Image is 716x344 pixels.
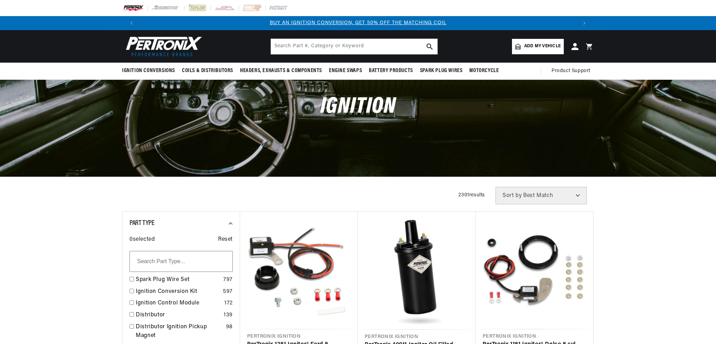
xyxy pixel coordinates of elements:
span: Ignition [320,96,396,118]
span: Coils & Distributors [182,67,233,75]
button: Translation missing: en.sections.announcements.previous_announcement [125,16,139,30]
span: Sort by [503,193,522,198]
summary: Spark Plug Wires [416,63,466,79]
button: Translation missing: en.sections.announcements.next_announcement [577,16,591,30]
select: Sort by [496,187,587,204]
span: Headers, Exhausts & Components [240,67,322,75]
span: Ignition Conversions [122,67,175,75]
summary: Motorcycle [466,63,502,79]
input: Search Part #, Category or Keyword [271,39,437,54]
span: Battery Products [369,67,413,75]
summary: Product Support [552,63,594,79]
span: Reset [218,235,233,244]
div: 597 [223,287,233,296]
input: Search Part Type... [129,251,233,272]
a: BUY AN IGNITION CONVERSION, GET 50% OFF THE MATCHING COIL [270,20,447,26]
div: 797 [223,275,233,285]
a: Ignition Conversion Kit [136,287,220,296]
span: 0 selected [129,235,155,244]
summary: Battery Products [365,63,416,79]
slideshow-component: Translation missing: en.sections.announcements.announcement_bar [105,16,611,30]
a: Spark Plug Wire Set [136,275,220,285]
img: Pertronix [122,34,203,58]
span: 2301 results [458,192,485,198]
div: 172 [224,299,233,308]
summary: Ignition Conversions [122,63,178,79]
summary: Coils & Distributors [178,63,237,79]
summary: Headers, Exhausts & Components [237,63,325,79]
span: Motorcycle [469,67,499,75]
button: search button [422,39,437,54]
span: Part Type [129,220,154,227]
div: 98 [226,323,233,332]
div: 139 [224,311,233,320]
a: Distributor Ignition Pickup Magnet [136,323,223,341]
a: Distributor [136,311,221,320]
a: Ignition Control Module [136,299,222,308]
span: Engine Swaps [329,67,362,75]
div: Announcement [139,19,577,27]
div: 1 of 3 [139,19,577,27]
span: Product Support [552,67,590,75]
span: Spark Plug Wires [420,67,463,75]
a: Add my vehicle [512,39,564,54]
summary: Engine Swaps [325,63,365,79]
span: Add my vehicle [524,43,561,50]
